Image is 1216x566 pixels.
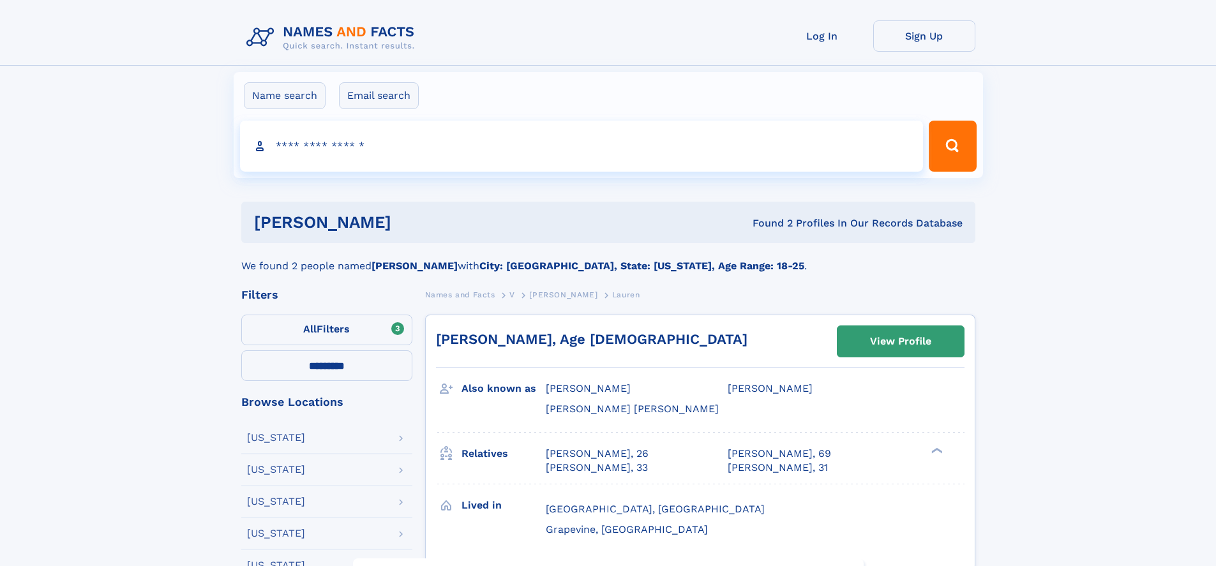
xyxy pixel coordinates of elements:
a: [PERSON_NAME], 31 [728,461,828,475]
div: [US_STATE] [247,465,305,475]
a: [PERSON_NAME], 69 [728,447,831,461]
a: [PERSON_NAME] [529,287,597,302]
b: City: [GEOGRAPHIC_DATA], State: [US_STATE], Age Range: 18-25 [479,260,804,272]
div: [US_STATE] [247,433,305,443]
a: View Profile [837,326,964,357]
div: View Profile [870,327,931,356]
input: search input [240,121,924,172]
span: Grapevine, [GEOGRAPHIC_DATA] [546,523,708,535]
a: [PERSON_NAME], 26 [546,447,649,461]
b: [PERSON_NAME] [372,260,458,272]
a: [PERSON_NAME], Age [DEMOGRAPHIC_DATA] [436,331,747,347]
div: Browse Locations [241,396,412,408]
a: Names and Facts [425,287,495,302]
span: [GEOGRAPHIC_DATA], [GEOGRAPHIC_DATA] [546,503,765,515]
h1: [PERSON_NAME] [254,214,572,230]
label: Name search [244,82,326,109]
span: [PERSON_NAME] [PERSON_NAME] [546,403,719,415]
a: Sign Up [873,20,975,52]
h3: Also known as [462,378,546,399]
label: Filters [241,315,412,345]
a: [PERSON_NAME], 33 [546,461,648,475]
span: V [509,290,515,299]
div: Filters [241,289,412,301]
h3: Lived in [462,495,546,516]
div: Found 2 Profiles In Our Records Database [572,216,963,230]
span: Lauren [612,290,640,299]
div: [US_STATE] [247,528,305,539]
div: [US_STATE] [247,496,305,507]
div: We found 2 people named with . [241,243,975,274]
label: Email search [339,82,419,109]
span: [PERSON_NAME] [728,382,813,394]
img: Logo Names and Facts [241,20,425,55]
span: All [303,323,317,335]
a: Log In [771,20,873,52]
a: V [509,287,515,302]
span: [PERSON_NAME] [529,290,597,299]
button: Search Button [929,121,976,172]
div: ❯ [928,446,943,454]
span: [PERSON_NAME] [546,382,631,394]
h3: Relatives [462,443,546,465]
